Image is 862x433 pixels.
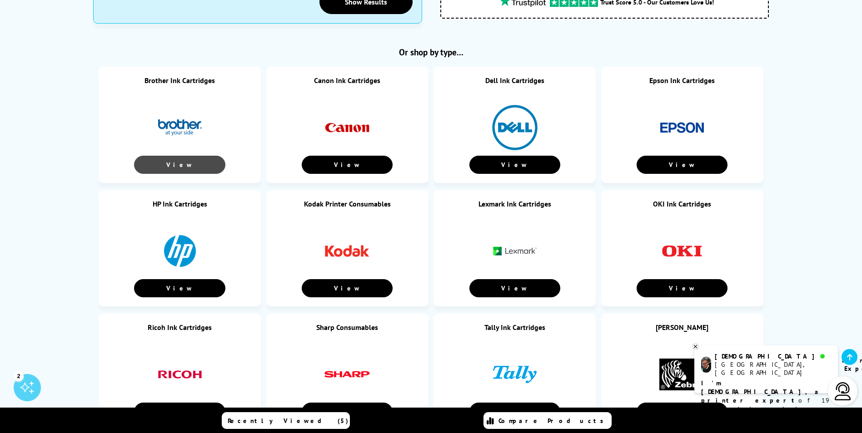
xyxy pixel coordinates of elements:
h2: Or shop by type... [93,46,768,58]
a: View [302,156,393,174]
b: I'm [DEMOGRAPHIC_DATA], a printer expert [701,379,821,404]
img: HP Ink Cartridges [157,228,203,274]
img: Ricoh Ink Cartridges [157,352,203,397]
img: Lexmark Ink Cartridges [492,228,538,274]
a: OKI Ink Cartridges [653,199,711,208]
img: Canon Ink Cartridges [324,105,370,150]
a: View [469,279,560,297]
a: Tally Ink Cartridges [484,323,545,332]
a: [PERSON_NAME] [656,323,708,332]
a: Recently Viewed (5) [222,412,350,429]
a: Sharp Consumables [316,323,378,332]
a: Ricoh Ink Cartridges [148,323,212,332]
a: Brother Ink Cartridges [144,76,215,85]
span: Recently Viewed (5) [228,417,349,425]
a: View [302,403,393,421]
img: Tally Ink Cartridges [492,352,538,397]
p: of 19 years! I can help you choose the right product [701,379,831,431]
a: View [469,403,560,421]
img: user-headset-light.svg [834,382,852,400]
a: View [134,403,225,421]
div: [GEOGRAPHIC_DATA], [GEOGRAPHIC_DATA] [715,360,831,377]
img: Zebra Ribbons [659,352,705,397]
a: Kodak Printer Consumables [304,199,391,208]
a: Dell Ink Cartridges [485,76,544,85]
a: Lexmark Ink Cartridges [478,199,551,208]
span: Compare Products [498,417,608,425]
a: HP Ink Cartridges [153,199,207,208]
img: Sharp Consumables [324,352,370,397]
img: Dell Ink Cartridges [492,105,538,150]
a: View [637,403,727,421]
a: Compare Products [483,412,612,429]
img: chris-livechat.png [701,357,711,373]
a: View [134,156,225,174]
img: Epson Ink Cartridges [659,105,705,150]
a: Epson Ink Cartridges [649,76,715,85]
img: Kodak Printer Consumables [324,228,370,274]
img: Brother Ink Cartridges [157,105,203,150]
a: View [469,156,560,174]
div: 2 [14,371,24,381]
a: View [302,279,393,297]
div: [DEMOGRAPHIC_DATA] [715,352,831,360]
a: View [637,156,727,174]
img: OKI Ink Cartridges [659,228,705,274]
a: View [637,279,727,297]
a: Canon Ink Cartridges [314,76,380,85]
a: View [134,279,225,297]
